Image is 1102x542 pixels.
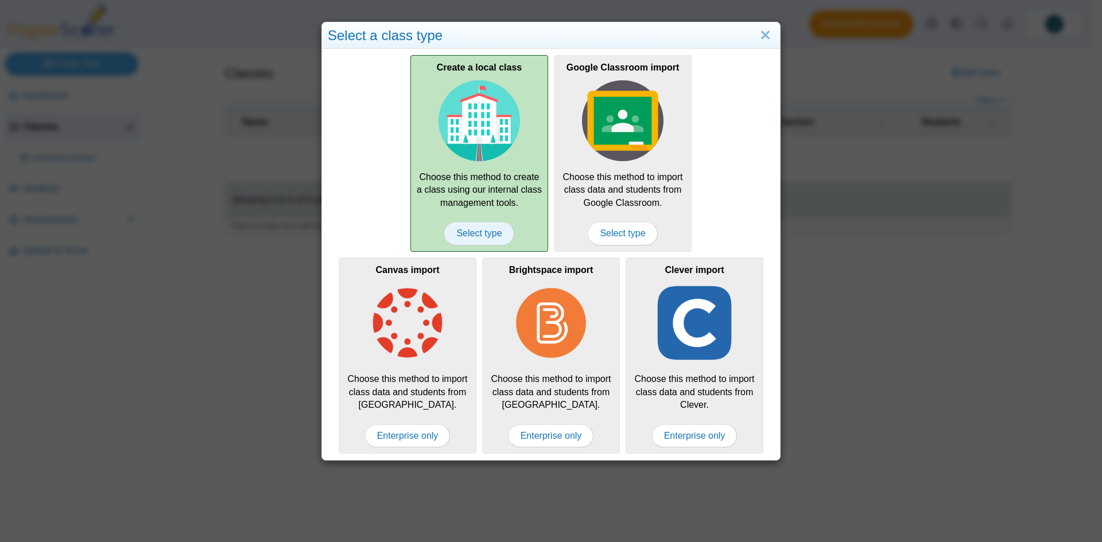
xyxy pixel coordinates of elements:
[652,424,738,447] span: Enterprise only
[554,55,692,251] a: Google Classroom import Choose this method to import class data and students from Google Classroo...
[665,265,724,275] b: Clever import
[566,63,679,72] b: Google Classroom import
[339,258,476,454] div: Choose this method to import class data and students from [GEOGRAPHIC_DATA].
[510,282,592,364] img: class-type-brightspace.png
[439,80,520,162] img: class-type-local.svg
[756,26,774,45] a: Close
[437,63,522,72] b: Create a local class
[410,55,548,251] a: Create a local class Choose this method to create a class using our internal class management too...
[588,222,657,245] span: Select type
[410,55,548,251] div: Choose this method to create a class using our internal class management tools.
[365,424,451,447] span: Enterprise only
[626,258,763,454] div: Choose this method to import class data and students from Clever.
[654,282,735,364] img: class-type-clever.png
[509,265,593,275] b: Brightspace import
[444,222,514,245] span: Select type
[322,22,780,49] div: Select a class type
[367,282,448,364] img: class-type-canvas.png
[582,80,663,162] img: class-type-google-classroom.svg
[375,265,439,275] b: Canvas import
[482,258,620,454] div: Choose this method to import class data and students from [GEOGRAPHIC_DATA].
[509,424,594,447] span: Enterprise only
[554,55,692,251] div: Choose this method to import class data and students from Google Classroom.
